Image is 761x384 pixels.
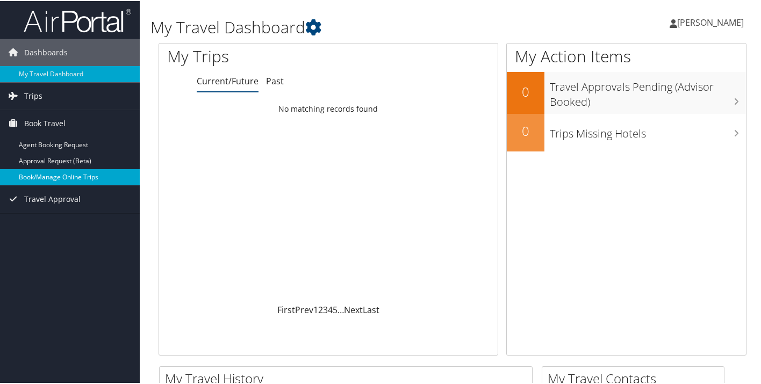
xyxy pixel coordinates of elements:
[344,303,363,315] a: Next
[333,303,338,315] a: 5
[507,82,544,100] h2: 0
[338,303,344,315] span: …
[24,38,68,65] span: Dashboards
[24,82,42,108] span: Trips
[507,44,746,67] h1: My Action Items
[363,303,379,315] a: Last
[159,98,498,118] td: No matching records found
[670,5,755,38] a: [PERSON_NAME]
[323,303,328,315] a: 3
[550,73,746,108] h3: Travel Approvals Pending (Advisor Booked)
[507,113,746,150] a: 0Trips Missing Hotels
[24,185,81,212] span: Travel Approval
[295,303,313,315] a: Prev
[677,16,744,27] span: [PERSON_NAME]
[328,303,333,315] a: 4
[167,44,348,67] h1: My Trips
[266,74,284,86] a: Past
[507,121,544,139] h2: 0
[277,303,295,315] a: First
[507,71,746,112] a: 0Travel Approvals Pending (Advisor Booked)
[197,74,259,86] a: Current/Future
[550,120,746,140] h3: Trips Missing Hotels
[24,109,66,136] span: Book Travel
[318,303,323,315] a: 2
[150,15,553,38] h1: My Travel Dashboard
[24,7,131,32] img: airportal-logo.png
[313,303,318,315] a: 1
